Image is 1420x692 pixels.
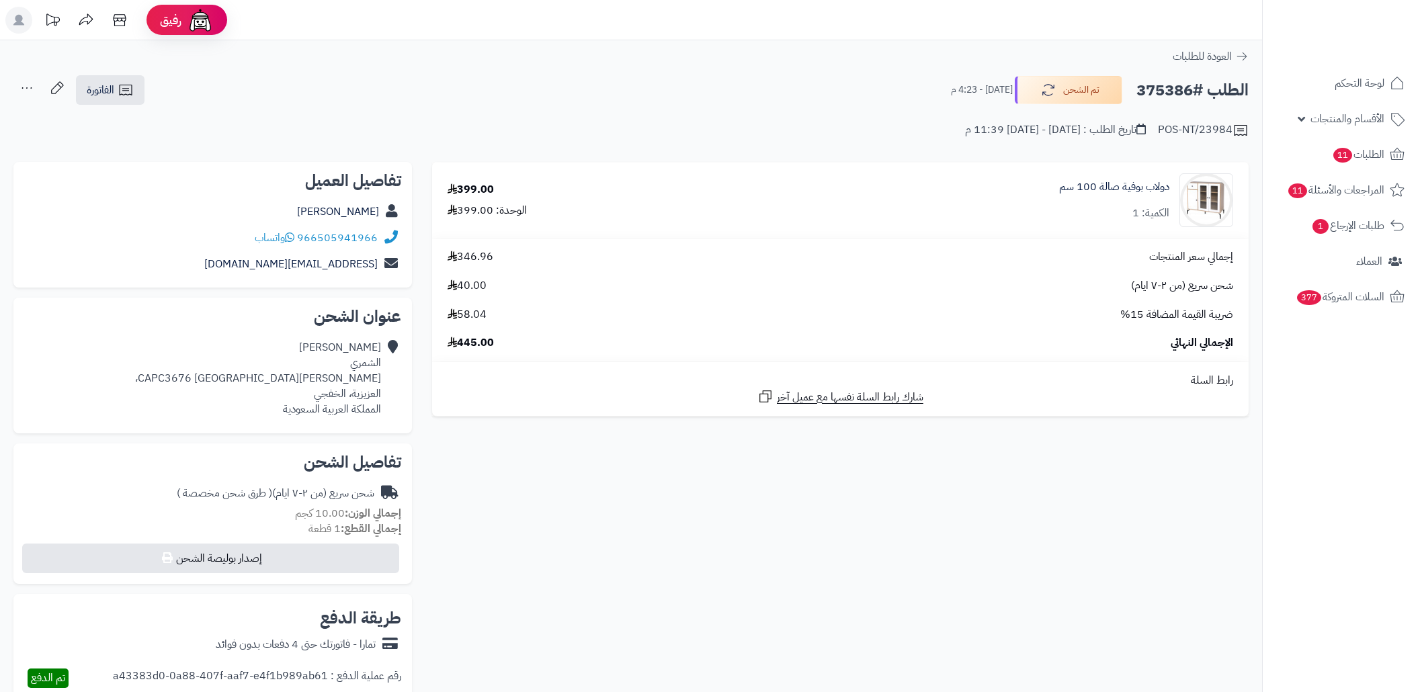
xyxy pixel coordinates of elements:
div: الكمية: 1 [1132,206,1169,221]
a: تحديثات المنصة [36,7,69,37]
small: 10.00 كجم [295,505,401,521]
a: الفاتورة [76,75,144,105]
div: شحن سريع (من ٢-٧ ايام) [177,486,374,501]
span: الطلبات [1332,145,1384,164]
span: المراجعات والأسئلة [1287,181,1384,200]
a: السلات المتروكة377 [1271,281,1412,313]
a: طلبات الإرجاع1 [1271,210,1412,242]
span: ضريبة القيمة المضافة 15% [1120,307,1233,322]
span: السلات المتروكة [1296,288,1384,306]
button: تم الشحن [1015,76,1122,104]
span: طلبات الإرجاع [1311,216,1384,235]
div: تاريخ الطلب : [DATE] - [DATE] 11:39 م [965,122,1146,138]
h2: طريقة الدفع [320,610,401,626]
h2: الطلب #375386 [1136,77,1249,104]
span: ( طرق شحن مخصصة ) [177,485,272,501]
h2: عنوان الشحن [24,308,401,325]
span: لوحة التحكم [1335,74,1384,93]
a: العودة للطلبات [1173,48,1249,64]
strong: إجمالي الوزن: [345,505,401,521]
span: رفيق [160,12,181,28]
a: شارك رابط السلة نفسها مع عميل آخر [757,388,923,405]
img: ai-face.png [187,7,214,34]
a: دولاب بوفية صالة 100 سم [1059,179,1169,195]
a: المراجعات والأسئلة11 [1271,174,1412,206]
span: 58.04 [448,307,487,322]
a: العملاء [1271,245,1412,277]
span: 346.96 [448,249,493,265]
span: الإجمالي النهائي [1171,335,1233,351]
span: شحن سريع (من ٢-٧ ايام) [1131,278,1233,294]
span: 377 [1297,290,1321,305]
span: العودة للطلبات [1173,48,1232,64]
img: 1738072268-110104010071-90x90.jpg [1180,173,1233,227]
div: تمارا - فاتورتك حتى 4 دفعات بدون فوائد [216,637,376,652]
span: شارك رابط السلة نفسها مع عميل آخر [777,390,923,405]
strong: إجمالي القطع: [341,521,401,537]
a: لوحة التحكم [1271,67,1412,99]
div: 399.00 [448,182,494,198]
h2: تفاصيل الشحن [24,454,401,470]
a: واتساب [255,230,294,246]
a: 966505941966 [297,230,378,246]
span: 40.00 [448,278,487,294]
span: إجمالي سعر المنتجات [1149,249,1233,265]
a: [EMAIL_ADDRESS][DOMAIN_NAME] [204,256,378,272]
h2: تفاصيل العميل [24,173,401,189]
div: الوحدة: 399.00 [448,203,527,218]
div: رقم عملية الدفع : a43383d0-0a88-407f-aaf7-e4f1b989ab61 [113,668,401,688]
a: [PERSON_NAME] [297,204,379,220]
span: العملاء [1356,252,1382,271]
a: الطلبات11 [1271,138,1412,171]
small: [DATE] - 4:23 م [951,83,1013,97]
div: رابط السلة [437,373,1243,388]
small: 1 قطعة [308,521,401,537]
div: POS-NT/23984 [1158,122,1249,138]
span: 11 [1333,148,1352,163]
span: الفاتورة [87,82,114,98]
div: [PERSON_NAME] الشمري CAPC3676 [GEOGRAPHIC_DATA][PERSON_NAME]، العزيزية، الخفجي المملكة العربية ال... [135,340,381,417]
button: إصدار بوليصة الشحن [22,544,399,573]
span: 11 [1288,183,1307,198]
span: 1 [1312,219,1329,234]
span: 445.00 [448,335,494,351]
span: الأقسام والمنتجات [1310,110,1384,128]
span: تم الدفع [31,670,65,686]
